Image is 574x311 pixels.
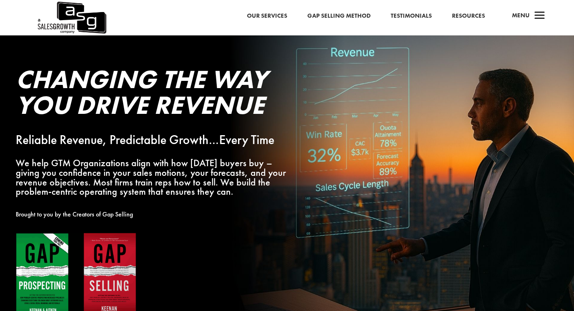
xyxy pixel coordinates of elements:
span: a [532,8,548,24]
p: Brought to you by the Creators of Gap Selling [16,210,296,219]
span: Menu [512,11,530,19]
a: Resources [452,11,485,21]
p: Reliable Revenue, Predictable Growth…Every Time [16,135,296,145]
a: Gap Selling Method [307,11,371,21]
a: Our Services [247,11,287,21]
h2: Changing the Way You Drive Revenue [16,66,296,122]
a: Testimonials [391,11,432,21]
p: We help GTM Organizations align with how [DATE] buyers buy – giving you confidence in your sales ... [16,158,296,196]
